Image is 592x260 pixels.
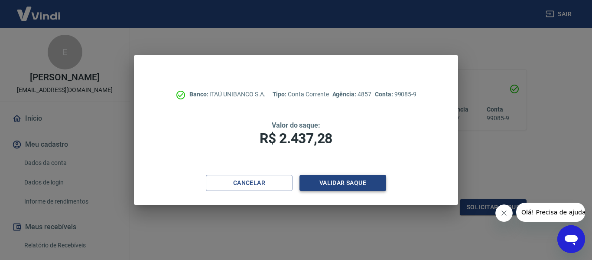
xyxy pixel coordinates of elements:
span: Conta: [375,91,394,98]
p: Conta Corrente [273,90,329,99]
button: Cancelar [206,175,293,191]
span: R$ 2.437,28 [260,130,332,147]
button: Validar saque [299,175,386,191]
span: Olá! Precisa de ajuda? [5,6,73,13]
p: 99085-9 [375,90,416,99]
iframe: Fechar mensagem [495,204,513,222]
span: Valor do saque: [272,121,320,129]
p: ITAÚ UNIBANCO S.A. [189,90,266,99]
span: Agência: [332,91,358,98]
span: Banco: [189,91,210,98]
span: Tipo: [273,91,288,98]
p: 4857 [332,90,371,99]
iframe: Mensagem da empresa [516,203,585,222]
iframe: Botão para abrir a janela de mensagens [557,225,585,253]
